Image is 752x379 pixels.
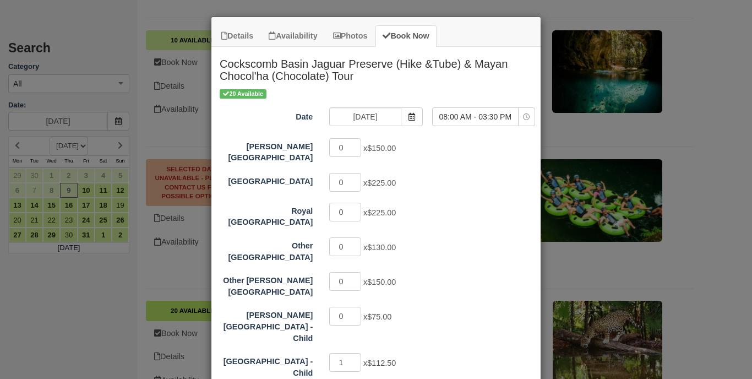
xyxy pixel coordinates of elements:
label: Date [211,107,321,123]
span: x [363,178,396,187]
a: Availability [261,25,324,47]
label: Other Placencia Area Resort [211,236,321,263]
span: x [363,243,396,252]
input: Hopkins Bay Resort [329,138,361,157]
input: Other Hopkins Area Resort [329,272,361,291]
label: Other Hopkins Area Resort [211,271,321,297]
a: Details [214,25,260,47]
span: x [363,278,396,287]
span: $130.00 [367,243,396,252]
input: Royal Belize [329,203,361,221]
span: $225.00 [367,208,396,217]
label: Hopkins Bay Resort [211,137,321,164]
span: $225.00 [367,178,396,187]
input: Other Placencia Area Resort [329,237,361,256]
span: x [363,208,396,217]
span: $150.00 [367,144,396,153]
label: Hopkins Bay Resort - Child [211,306,321,344]
span: 08:00 AM - 03:30 PM [433,111,518,122]
span: x [363,359,396,367]
label: Thatch Caye Resort [211,172,321,187]
span: x [363,313,391,322]
span: $150.00 [367,278,396,287]
span: x [363,144,396,153]
span: $112.50 [367,359,396,367]
span: 20 Available [220,89,266,99]
input: Thatch Caye Resort - Child [329,353,361,372]
span: $75.00 [367,313,391,322]
a: Book Now [375,25,436,47]
h2: Cockscomb Basin Jaguar Preserve (Hike &Tube) & Mayan Chocol'ha (Chocolate) Tour [211,47,541,88]
a: Photos [326,25,375,47]
label: Royal Belize [211,202,321,228]
input: Thatch Caye Resort [329,173,361,192]
input: Hopkins Bay Resort - Child [329,307,361,326]
label: Thatch Caye Resort - Child [211,352,321,378]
